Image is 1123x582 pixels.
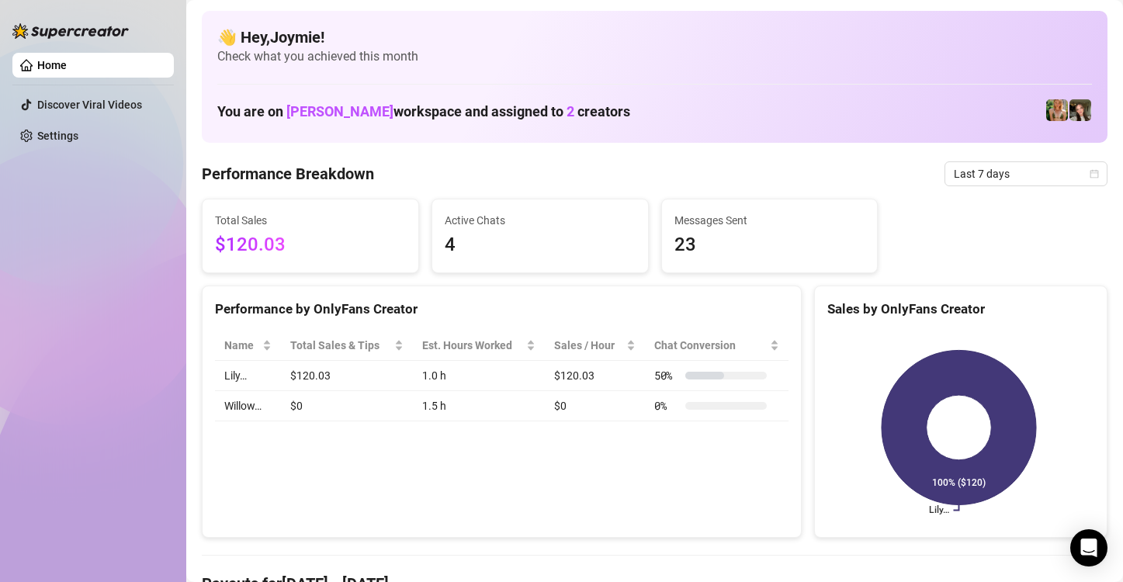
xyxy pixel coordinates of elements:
[445,230,636,260] span: 4
[281,391,412,421] td: $0
[654,367,679,384] span: 50 %
[545,361,645,391] td: $120.03
[954,162,1098,185] span: Last 7 days
[413,361,545,391] td: 1.0 h
[37,59,67,71] a: Home
[281,361,412,391] td: $120.03
[37,99,142,111] a: Discover Viral Videos
[281,331,412,361] th: Total Sales & Tips
[645,331,789,361] th: Chat Conversion
[654,337,767,354] span: Chat Conversion
[422,337,523,354] div: Est. Hours Worked
[217,103,630,120] h1: You are on workspace and assigned to creators
[1046,99,1068,121] img: Willow
[445,212,636,229] span: Active Chats
[413,391,545,421] td: 1.5 h
[827,299,1094,320] div: Sales by OnlyFans Creator
[545,391,645,421] td: $0
[674,230,865,260] span: 23
[215,331,281,361] th: Name
[217,26,1092,48] h4: 👋 Hey, Joymie !
[202,163,374,185] h4: Performance Breakdown
[928,505,948,516] text: Lily…
[286,103,393,120] span: [PERSON_NAME]
[567,103,574,120] span: 2
[545,331,645,361] th: Sales / Hour
[37,130,78,142] a: Settings
[215,299,789,320] div: Performance by OnlyFans Creator
[674,212,865,229] span: Messages Sent
[1070,529,1107,566] div: Open Intercom Messenger
[215,391,281,421] td: Willow…
[554,337,623,354] span: Sales / Hour
[12,23,129,39] img: logo-BBDzfeDw.svg
[1090,169,1099,178] span: calendar
[654,397,679,414] span: 0 %
[215,230,406,260] span: $120.03
[215,212,406,229] span: Total Sales
[224,337,259,354] span: Name
[1069,99,1091,121] img: Lily
[290,337,390,354] span: Total Sales & Tips
[215,361,281,391] td: Lily…
[217,48,1092,65] span: Check what you achieved this month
